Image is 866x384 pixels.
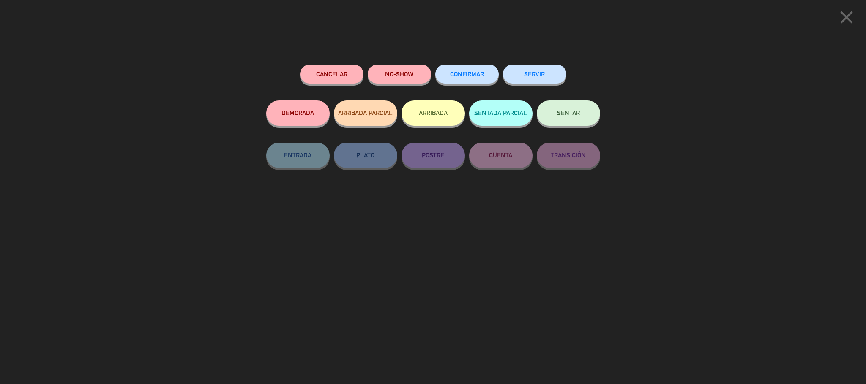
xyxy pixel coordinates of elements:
[402,100,465,126] button: ARRIBADA
[503,65,566,84] button: SERVIR
[836,7,857,28] i: close
[450,70,484,78] span: CONFIRMAR
[537,100,600,126] button: SENTAR
[402,143,465,168] button: POSTRE
[368,65,431,84] button: NO-SHOW
[334,143,397,168] button: PLATO
[338,109,393,116] span: ARRIBADA PARCIAL
[557,109,580,116] span: SENTAR
[266,143,330,168] button: ENTRADA
[469,100,533,126] button: SENTADA PARCIAL
[469,143,533,168] button: CUENTA
[833,6,860,31] button: close
[537,143,600,168] button: TRANSICIÓN
[334,100,397,126] button: ARRIBADA PARCIAL
[266,100,330,126] button: DEMORADA
[435,65,499,84] button: CONFIRMAR
[300,65,363,84] button: Cancelar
